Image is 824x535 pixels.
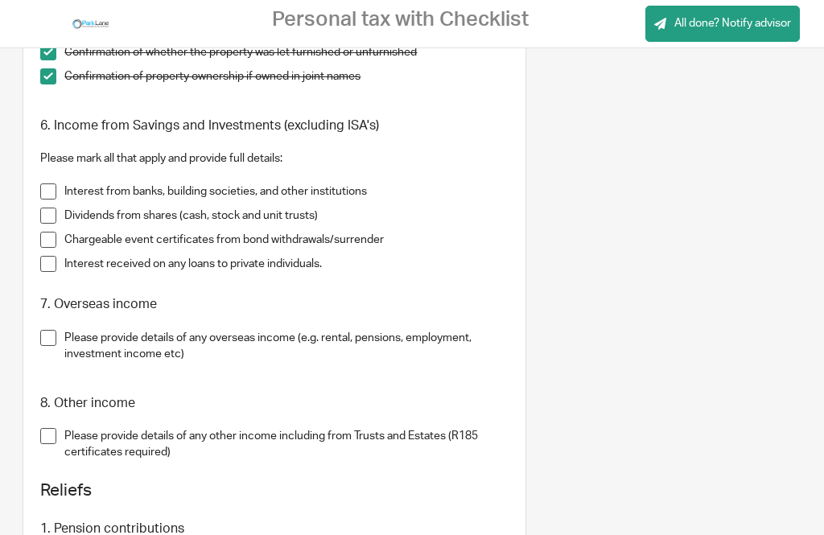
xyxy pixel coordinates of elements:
p: Dividends from shares (cash, stock and unit trusts) [64,208,509,224]
span: All done? Notify advisor [674,15,791,31]
p: Chargeable event certificates from bond withdrawals/surrender [64,232,509,248]
p: Please provide details of any overseas income (e.g. rental, pensions, employment, investment inco... [64,330,509,363]
h2: Reliefs [40,477,509,504]
h3: 6. Income from Savings and Investments (excluding ISA's) [40,117,509,134]
h3: 8. Other income [40,395,509,412]
h3: 7. Overseas income [40,296,509,313]
h2: Personal tax with Checklist [272,7,529,32]
p: Please mark all that apply and provide full details: [40,150,509,167]
a: All done? Notify advisor [645,6,800,42]
p: Confirmation of whether the property was let furnished or unfurnished [64,44,509,60]
p: Confirmation of property ownership if owned in joint names [64,68,509,84]
img: Park-Lane_9(72).jpg [71,12,111,36]
p: Interest from banks, building societies, and other institutions [64,183,509,200]
p: Interest received on any loans to private individuals. [64,256,509,272]
p: Please provide details of any other income including from Trusts and Estates (R185 certificates r... [64,428,509,461]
